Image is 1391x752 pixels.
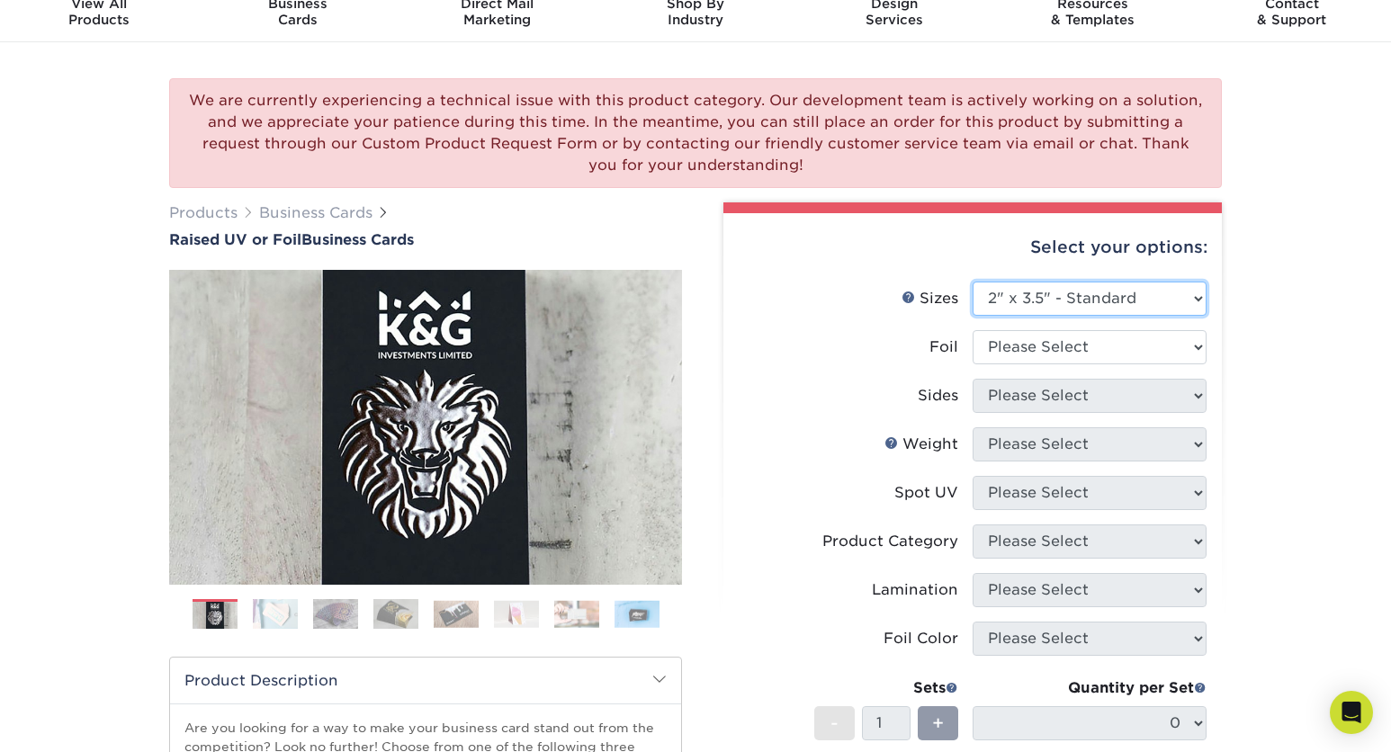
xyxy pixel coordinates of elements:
h1: Business Cards [169,231,682,248]
iframe: Google Customer Reviews [4,697,153,746]
div: Sizes [902,288,958,309]
img: Business Cards 01 [193,593,238,638]
div: Lamination [872,579,958,601]
div: Foil Color [884,628,958,649]
div: Spot UV [894,482,958,504]
div: Select your options: [738,213,1207,282]
img: Business Cards 08 [615,600,660,628]
div: Sets [814,677,958,699]
div: Foil [929,336,958,358]
h2: Product Description [170,658,681,703]
img: Business Cards 07 [554,600,599,628]
div: We are currently experiencing a technical issue with this product category. Our development team ... [169,78,1222,188]
div: Sides [918,385,958,407]
img: Business Cards 04 [373,598,418,630]
span: - [830,710,839,737]
a: Raised UV or FoilBusiness Cards [169,231,682,248]
img: Business Cards 06 [494,600,539,628]
div: Weight [884,434,958,455]
img: Raised UV or Foil 01 [169,171,682,684]
div: Product Category [822,531,958,552]
a: Products [169,204,238,221]
a: Business Cards [259,204,372,221]
img: Business Cards 03 [313,598,358,630]
div: Open Intercom Messenger [1330,691,1373,734]
img: Business Cards 02 [253,598,298,630]
div: Quantity per Set [973,677,1207,699]
img: Business Cards 05 [434,600,479,628]
span: Raised UV or Foil [169,231,301,248]
span: + [932,710,944,737]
